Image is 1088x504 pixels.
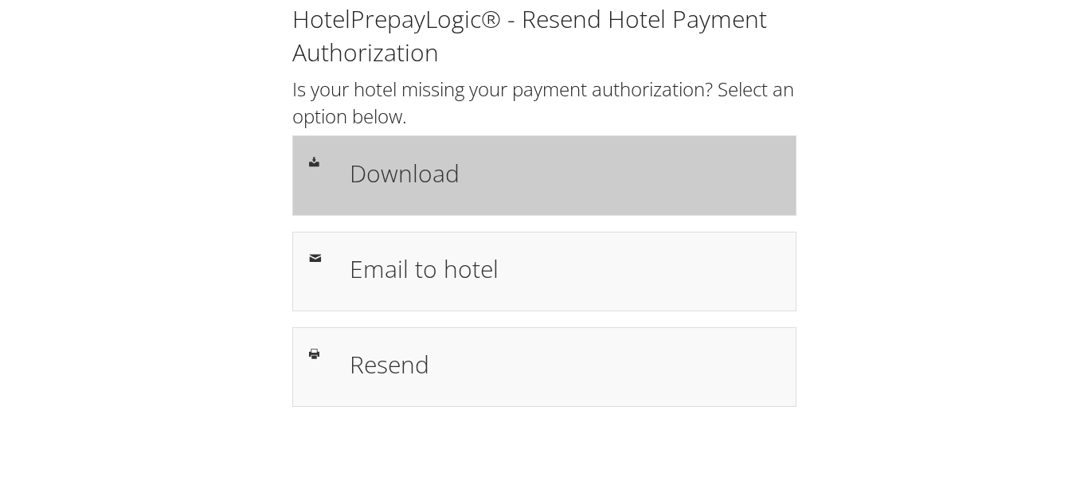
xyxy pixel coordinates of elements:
a: Download [292,135,796,215]
a: Email to hotel [292,232,796,311]
h2: Is your hotel missing your payment authorization? Select an option below. [292,76,796,129]
h1: Resend [350,346,779,382]
h1: HotelPrepayLogic® - Resend Hotel Payment Authorization [292,2,796,69]
h1: Email to hotel [350,251,779,287]
a: Resend [292,327,796,407]
h1: Download [350,155,779,191]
